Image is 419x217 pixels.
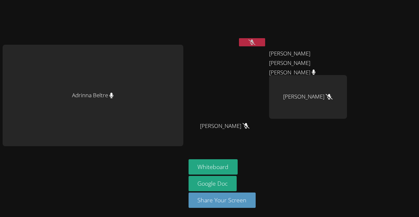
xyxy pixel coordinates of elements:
[269,75,347,119] div: [PERSON_NAME]
[189,176,237,191] a: Google Doc
[269,49,342,77] span: [PERSON_NAME] [PERSON_NAME] [PERSON_NAME]
[200,121,249,131] span: [PERSON_NAME]
[3,45,183,146] div: Adrinna Beltre
[189,159,238,175] button: Whiteboard
[189,193,256,208] button: Share Your Screen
